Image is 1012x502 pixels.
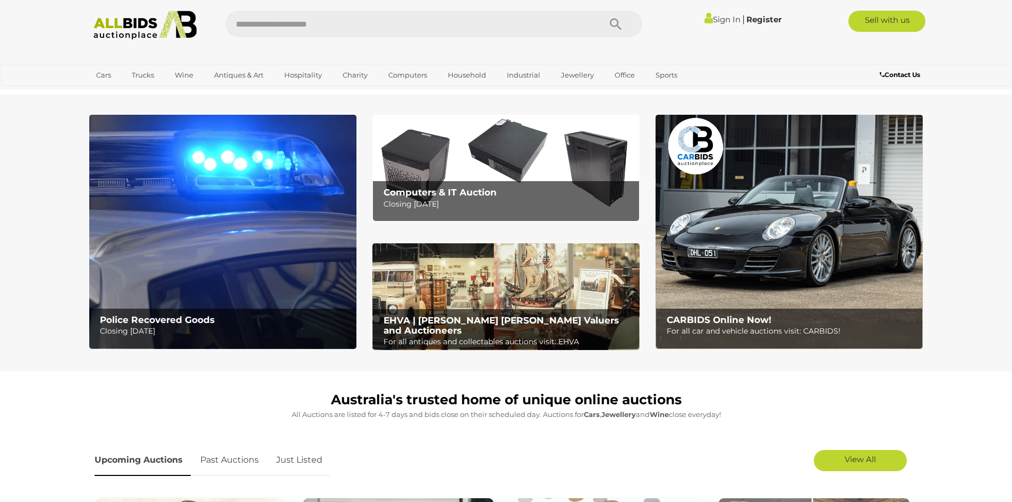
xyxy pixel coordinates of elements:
b: Computers & IT Auction [384,187,497,198]
a: Past Auctions [192,445,267,476]
span: View All [845,454,876,464]
a: Hospitality [277,66,329,84]
b: Police Recovered Goods [100,314,215,325]
strong: Jewellery [601,410,636,419]
a: Office [608,66,642,84]
b: Contact Us [880,71,920,79]
img: EHVA | Evans Hastings Valuers and Auctioneers [372,243,640,351]
a: Register [746,14,781,24]
a: Sports [649,66,684,84]
a: Just Listed [268,445,330,476]
a: Sign In [704,14,741,24]
span: | [742,13,745,25]
a: Police Recovered Goods Police Recovered Goods Closing [DATE] [89,115,356,349]
a: Sell with us [848,11,925,32]
a: Upcoming Auctions [95,445,191,476]
p: For all antiques and collectables auctions visit: EHVA [384,335,634,348]
a: EHVA | Evans Hastings Valuers and Auctioneers EHVA | [PERSON_NAME] [PERSON_NAME] Valuers and Auct... [372,243,640,351]
button: Search [589,11,642,37]
b: EHVA | [PERSON_NAME] [PERSON_NAME] Valuers and Auctioneers [384,315,619,336]
p: For all car and vehicle auctions visit: CARBIDS! [667,325,917,338]
strong: Cars [584,410,600,419]
a: Industrial [500,66,547,84]
a: Antiques & Art [207,66,270,84]
b: CARBIDS Online Now! [667,314,771,325]
p: Closing [DATE] [384,198,634,211]
h1: Australia's trusted home of unique online auctions [95,393,918,407]
p: Closing [DATE] [100,325,350,338]
a: Contact Us [880,69,923,81]
a: [GEOGRAPHIC_DATA] [89,84,178,101]
img: CARBIDS Online Now! [656,115,923,349]
a: Trucks [125,66,161,84]
p: All Auctions are listed for 4-7 days and bids close on their scheduled day. Auctions for , and cl... [95,409,918,421]
a: Cars [89,66,118,84]
a: Computers [381,66,434,84]
a: Computers & IT Auction Computers & IT Auction Closing [DATE] [372,115,640,222]
img: Computers & IT Auction [372,115,640,222]
a: Household [441,66,493,84]
a: View All [814,450,907,471]
img: Police Recovered Goods [89,115,356,349]
a: Jewellery [554,66,601,84]
strong: Wine [650,410,669,419]
a: Wine [168,66,200,84]
a: Charity [336,66,375,84]
a: CARBIDS Online Now! CARBIDS Online Now! For all car and vehicle auctions visit: CARBIDS! [656,115,923,349]
img: Allbids.com.au [88,11,203,40]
